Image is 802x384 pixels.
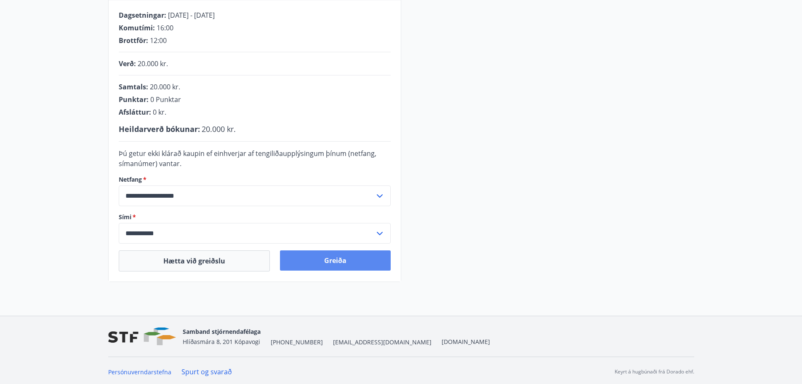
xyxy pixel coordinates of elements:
span: 0 Punktar [150,95,181,104]
span: [PHONE_NUMBER] [271,338,323,346]
span: Þú getur ekki klárað kaupin ef einhverjar af tengiliðaupplýsingum þínum (netfang, símanúmer) vantar. [119,149,376,168]
button: Hætta við greiðslu [119,250,270,271]
span: Samband stjórnendafélaga [183,328,261,336]
span: Afsláttur : [119,107,151,117]
span: Komutími : [119,23,155,32]
img: vjCaq2fThgY3EUYqSgpjEiBg6WP39ov69hlhuPVN.png [108,328,176,346]
span: 16:00 [157,23,173,32]
span: 20.000 kr. [202,124,236,134]
label: Netfang [119,175,391,184]
span: Verð : [119,59,136,68]
span: 20.000 kr. [150,82,180,91]
label: Sími [119,213,391,221]
span: 0 kr. [153,107,166,117]
span: Dagsetningar : [119,11,166,20]
span: Brottför : [119,36,148,45]
span: Hlíðasmára 8, 201 Kópavogi [183,338,260,346]
button: Greiða [280,250,391,271]
span: [DATE] - [DATE] [168,11,215,20]
a: Spurt og svarað [181,367,232,376]
p: Keyrt á hugbúnaði frá Dorado ehf. [615,368,694,376]
span: [EMAIL_ADDRESS][DOMAIN_NAME] [333,338,432,346]
span: Samtals : [119,82,148,91]
span: 12:00 [150,36,167,45]
span: 20.000 kr. [138,59,168,68]
span: Punktar : [119,95,149,104]
a: Persónuverndarstefna [108,368,171,376]
span: Heildarverð bókunar : [119,124,200,134]
a: [DOMAIN_NAME] [442,338,490,346]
